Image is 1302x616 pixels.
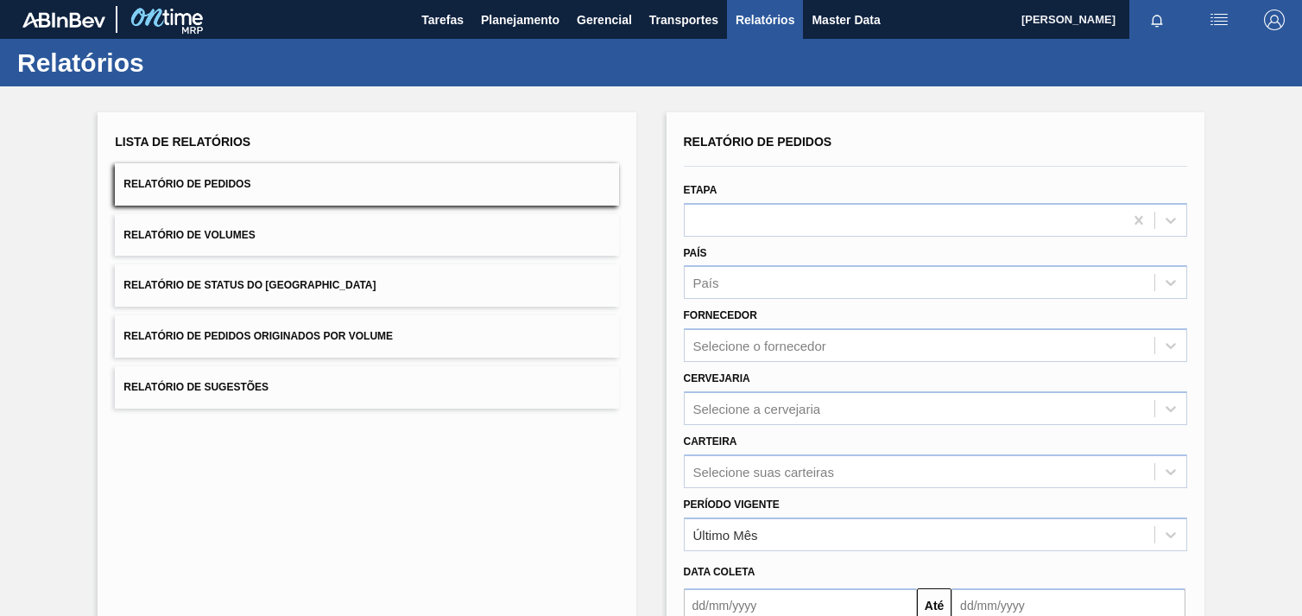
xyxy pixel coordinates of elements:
[684,435,737,448] label: Carteira
[693,339,826,353] div: Selecione o fornecedor
[123,381,269,393] span: Relatório de Sugestões
[684,184,717,196] label: Etapa
[115,135,250,149] span: Lista de Relatórios
[115,315,618,358] button: Relatório de Pedidos Originados por Volume
[481,10,559,30] span: Planejamento
[123,279,376,291] span: Relatório de Status do [GEOGRAPHIC_DATA]
[115,163,618,206] button: Relatório de Pedidos
[123,229,255,241] span: Relatório de Volumes
[684,566,755,578] span: Data coleta
[1264,10,1285,30] img: Logout
[123,330,393,342] span: Relatório de Pedidos Originados por Volume
[812,10,880,30] span: Master Data
[693,527,758,542] div: Último Mês
[684,247,707,259] label: País
[684,372,750,384] label: Cervejaria
[421,10,464,30] span: Tarefas
[736,10,794,30] span: Relatórios
[115,214,618,257] button: Relatório de Volumes
[17,53,324,73] h1: Relatórios
[684,499,780,511] label: Período Vigente
[649,10,718,30] span: Transportes
[115,366,618,409] button: Relatório de Sugestões
[693,401,821,416] div: Selecione a cervejaria
[577,10,632,30] span: Gerencial
[1209,10,1229,30] img: userActions
[22,12,105,28] img: TNhmsLtSVTkK8tSr43FrP2fwEKptu5GPRR3wAAAABJRU5ErkJggg==
[693,464,834,479] div: Selecione suas carteiras
[693,276,719,290] div: País
[1129,8,1185,32] button: Notificações
[684,309,757,321] label: Fornecedor
[684,135,832,149] span: Relatório de Pedidos
[123,178,250,190] span: Relatório de Pedidos
[115,264,618,307] button: Relatório de Status do [GEOGRAPHIC_DATA]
